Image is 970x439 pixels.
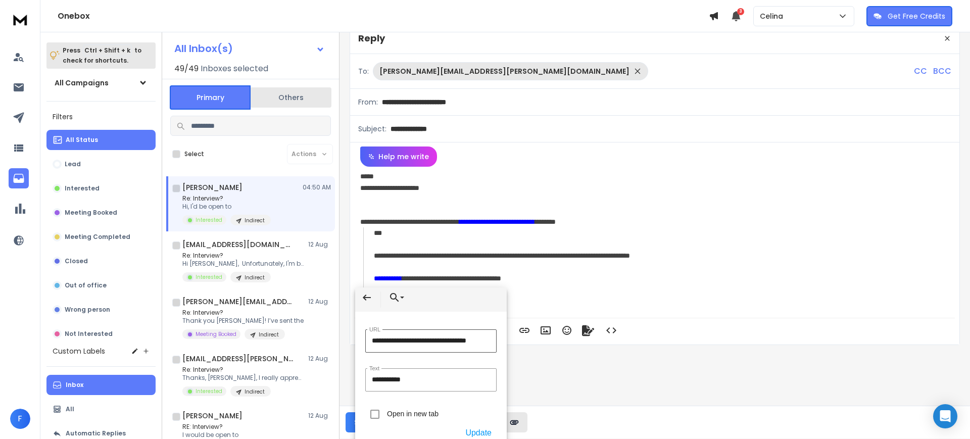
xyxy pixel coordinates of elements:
[10,409,30,429] button: F
[888,11,945,21] p: Get Free Credits
[602,320,621,340] button: Code View
[65,184,100,192] p: Interested
[379,66,629,76] p: [PERSON_NAME][EMAIL_ADDRESS][PERSON_NAME][DOMAIN_NAME]
[182,354,294,364] h1: [EMAIL_ADDRESS][PERSON_NAME][DOMAIN_NAME]
[383,287,406,308] button: Choose Link
[46,178,156,199] button: Interested
[10,10,30,29] img: logo
[66,136,98,144] p: All Status
[367,365,381,372] label: Text
[358,124,386,134] p: Subject:
[245,274,265,281] p: Indirect
[308,412,331,420] p: 12 Aug
[933,65,951,77] p: BCC
[182,203,271,211] p: Hi, I'd be open to
[182,366,304,374] p: Re: Interview?
[737,8,744,15] span: 3
[46,110,156,124] h3: Filters
[355,287,378,308] button: Back
[65,257,88,265] p: Closed
[353,320,424,340] button: AI Rephrase
[914,65,927,77] p: CC
[182,194,271,203] p: Re: Interview?
[46,73,156,93] button: All Campaigns
[259,331,279,338] p: Indirect
[303,183,331,191] p: 04:50 AM
[196,273,222,281] p: Interested
[66,429,126,437] p: Automatic Replies
[346,412,381,432] button: Send
[515,320,534,340] button: Insert Link (Ctrl+K)
[760,11,787,21] p: Celina
[251,86,331,109] button: Others
[46,399,156,419] button: All
[65,209,117,217] p: Meeting Booked
[933,404,957,428] div: Open Intercom Messenger
[174,43,233,54] h1: All Inbox(s)
[182,317,304,325] p: Thank you [PERSON_NAME]! I’ve sent the
[166,38,333,59] button: All Inbox(s)
[65,281,107,289] p: Out of office
[245,388,265,396] p: Indirect
[53,346,105,356] h3: Custom Labels
[358,31,385,45] p: Reply
[174,63,199,75] span: 49 / 49
[367,326,382,333] label: URL
[66,405,74,413] p: All
[55,78,109,88] h1: All Campaigns
[360,147,437,167] button: Help me write
[46,251,156,271] button: Closed
[182,182,243,192] h1: [PERSON_NAME]
[46,154,156,174] button: Lead
[65,330,113,338] p: Not Interested
[182,297,294,307] h1: [PERSON_NAME][EMAIL_ADDRESS][DOMAIN_NAME]
[46,227,156,247] button: Meeting Completed
[196,216,222,224] p: Interested
[308,240,331,249] p: 12 Aug
[46,203,156,223] button: Meeting Booked
[387,410,439,418] label: Open in new tab
[46,275,156,296] button: Out of office
[245,217,265,224] p: Indirect
[358,66,369,76] p: To:
[308,298,331,306] p: 12 Aug
[65,160,81,168] p: Lead
[182,252,304,260] p: Re: Interview?
[182,411,243,421] h1: [PERSON_NAME]
[46,130,156,150] button: All Status
[184,150,204,158] label: Select
[182,431,271,439] p: I would be open to
[46,324,156,344] button: Not Interested
[66,381,83,389] p: Inbox
[182,374,304,382] p: Thanks, [PERSON_NAME], I really appreciate
[63,45,141,66] p: Press to check for shortcuts.
[196,387,222,395] p: Interested
[182,239,294,250] h1: [EMAIL_ADDRESS][DOMAIN_NAME]
[196,330,236,338] p: Meeting Booked
[46,300,156,320] button: Wrong person
[201,63,268,75] h3: Inboxes selected
[65,233,130,241] p: Meeting Completed
[58,10,709,22] h1: Onebox
[182,309,304,317] p: Re: Interview?
[65,306,110,314] p: Wrong person
[83,44,132,56] span: Ctrl + Shift + k
[308,355,331,363] p: 12 Aug
[358,97,378,107] p: From:
[182,423,271,431] p: RE: Interview?
[170,85,251,110] button: Primary
[578,320,598,340] button: Signature
[182,260,304,268] p: Hi [PERSON_NAME], Unfortunately, I'm booked up
[557,320,576,340] button: Emoticons
[46,375,156,395] button: Inbox
[866,6,952,26] button: Get Free Credits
